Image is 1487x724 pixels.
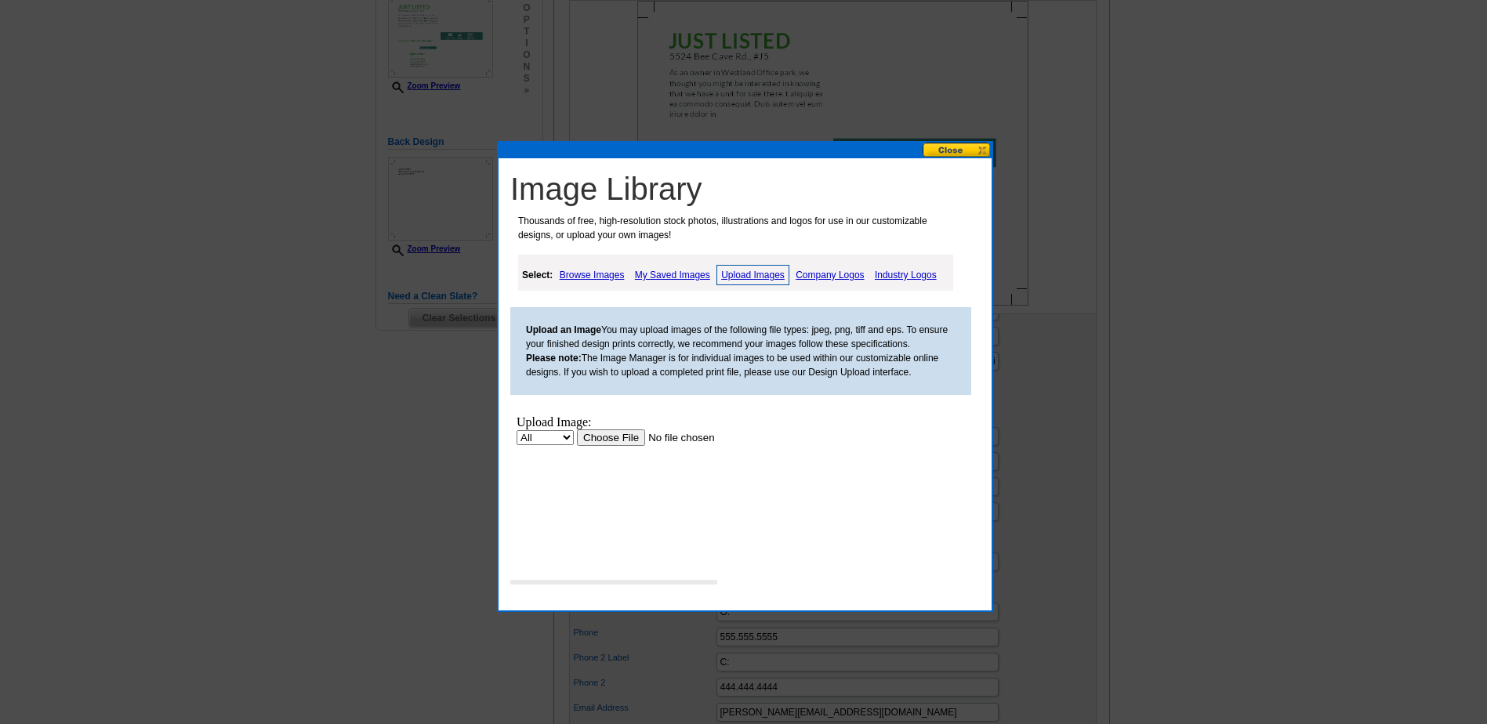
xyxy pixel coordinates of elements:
[522,270,553,281] strong: Select:
[792,266,868,284] a: Company Logos
[510,214,959,242] p: Thousands of free, high-resolution stock photos, illustrations and logos for use in our customiza...
[1173,360,1487,724] iframe: LiveChat chat widget
[716,265,789,285] a: Upload Images
[526,353,582,364] b: Please note:
[6,6,292,20] div: Upload Image:
[556,266,629,284] a: Browse Images
[510,307,971,395] div: You may upload images of the following file types: jpeg, png, tiff and eps. To ensure your finish...
[631,266,714,284] a: My Saved Images
[871,266,941,284] a: Industry Logos
[510,170,988,208] h1: Image Library
[526,324,601,335] b: Upload an Image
